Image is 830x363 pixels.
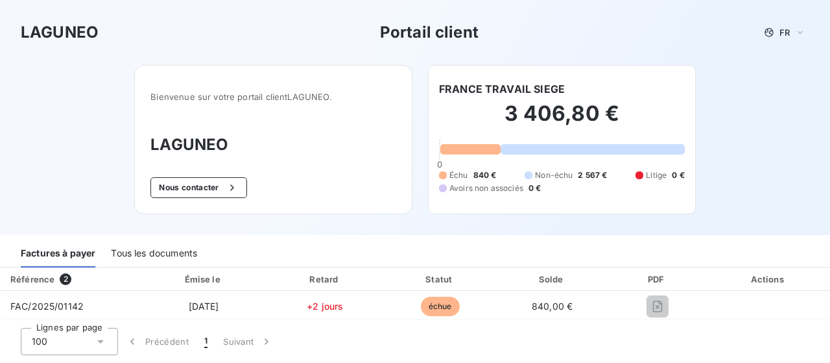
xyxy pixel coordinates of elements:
span: 0 [437,159,442,169]
span: Avoirs non associés [449,182,523,194]
button: Nous contacter [150,177,246,198]
div: Référence [10,274,54,284]
span: FAC/2025/01142 [10,301,84,312]
span: échue [421,297,460,316]
h3: LAGUNEO [150,133,396,156]
div: Retard [270,273,381,286]
button: 1 [196,328,215,355]
span: Non-échu [535,169,573,181]
span: +2 jours [307,301,343,312]
h2: 3 406,80 € [439,101,685,140]
span: Bienvenue sur votre portail client LAGUNEO . [150,92,396,102]
div: Émise le [143,273,264,286]
span: 840 € [473,169,497,181]
span: 0 € [672,169,684,181]
span: 0 € [528,182,541,194]
span: FR [779,27,790,38]
span: Litige [646,169,667,181]
span: Échu [449,169,468,181]
button: Suivant [215,328,281,355]
h3: LAGUNEO [21,21,99,44]
span: 2 [60,273,71,285]
div: PDF [610,273,705,286]
h6: FRANCE TRAVAIL SIEGE [439,81,565,97]
span: 2 567 € [578,169,607,181]
div: Solde [499,273,605,286]
span: 100 [32,335,47,348]
div: Statut [386,273,494,286]
h3: Portail client [380,21,479,44]
button: Précédent [118,328,196,355]
div: Factures à payer [21,240,95,268]
div: Actions [710,273,827,286]
span: 1 [204,335,207,348]
span: [DATE] [189,301,219,312]
div: Tous les documents [111,240,197,268]
span: 840,00 € [532,301,573,312]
